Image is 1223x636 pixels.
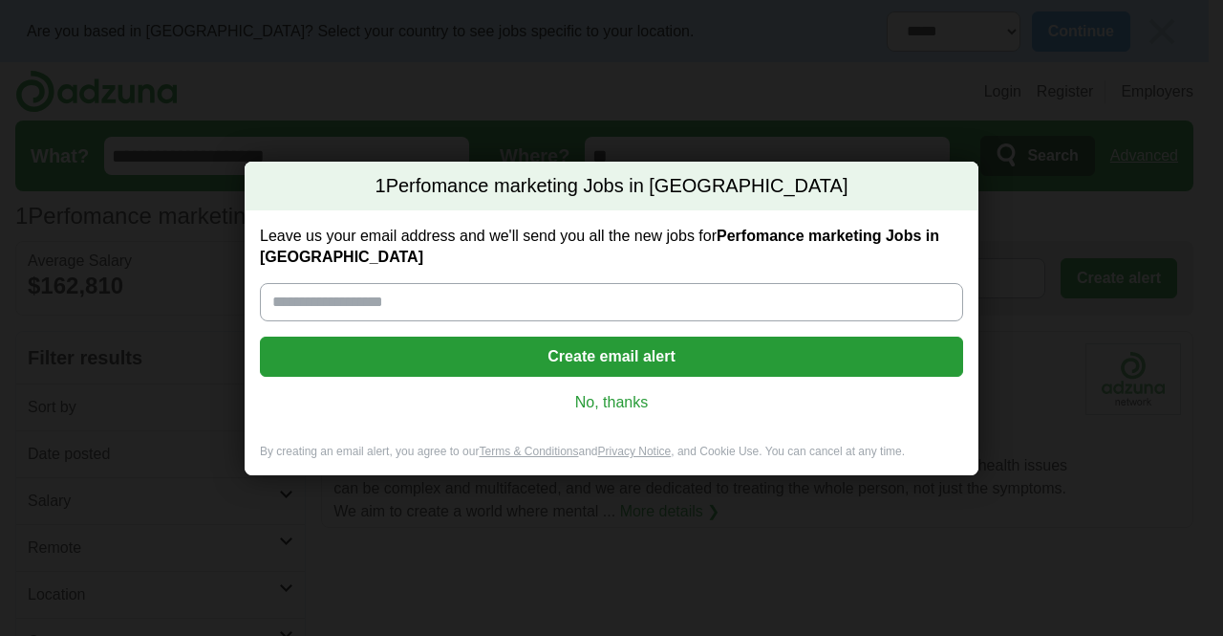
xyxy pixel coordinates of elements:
[479,445,578,458] a: Terms & Conditions
[245,444,978,475] div: By creating an email alert, you agree to our and , and Cookie Use. You can cancel at any time.
[598,445,672,458] a: Privacy Notice
[260,226,963,268] label: Leave us your email address and we'll send you all the new jobs for
[375,173,386,200] span: 1
[260,337,963,377] button: Create email alert
[275,392,948,413] a: No, thanks
[245,162,978,211] h2: Perfomance marketing Jobs in [GEOGRAPHIC_DATA]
